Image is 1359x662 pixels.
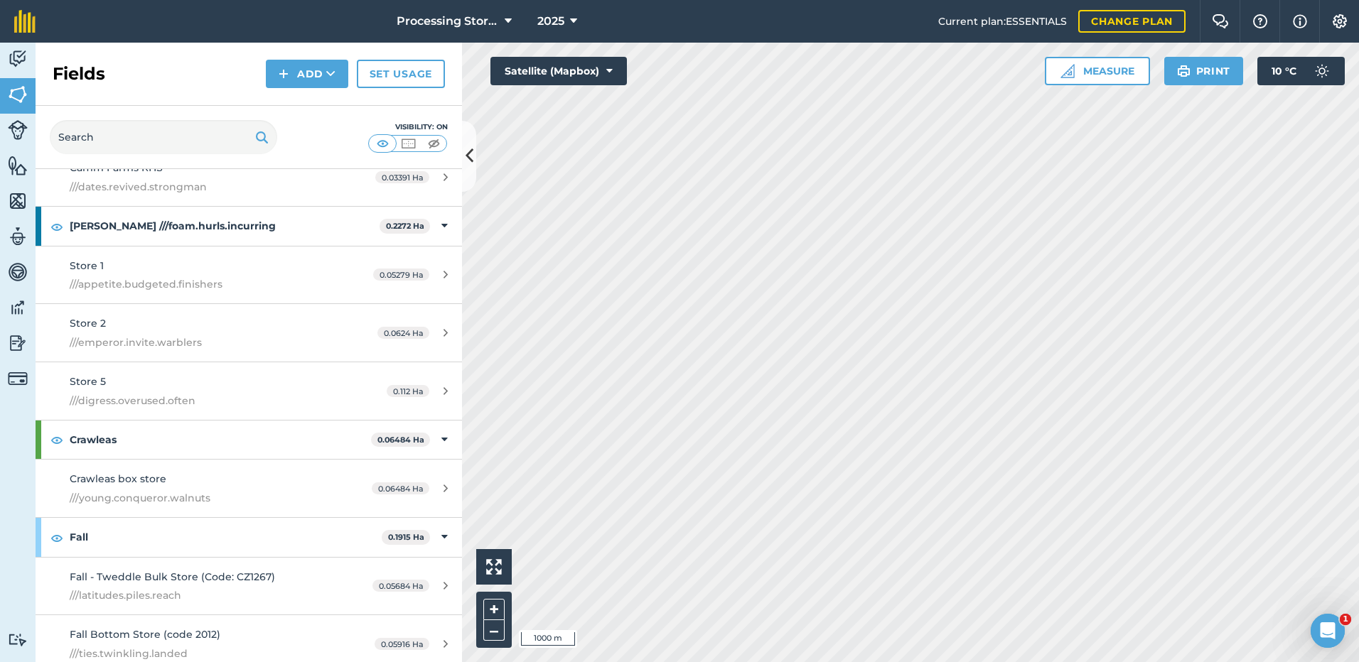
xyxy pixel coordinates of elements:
[1308,57,1336,85] img: svg+xml;base64,PD94bWwgdmVyc2lvbj0iMS4wIiBlbmNvZGluZz0idXRmLTgiPz4KPCEtLSBHZW5lcmF0b3I6IEFkb2JlIE...
[1311,614,1345,648] iframe: Intercom live chat
[1293,13,1307,30] img: svg+xml;base64,PHN2ZyB4bWxucz0iaHR0cDovL3d3dy53My5vcmcvMjAwMC9zdmciIHdpZHRoPSIxNyIgaGVpZ2h0PSIxNy...
[938,13,1067,29] span: Current plan : ESSENTIALS
[36,420,462,459] div: Crawleas0.06484 Ha
[483,620,505,641] button: –
[36,558,462,615] a: Fall - Tweddle Bulk Store (Code: CZ1267)///latitudes.piles.reach0.05684 Ha
[36,518,462,556] div: Fall0.1915 Ha
[70,259,104,272] span: Store 1
[386,221,424,231] strong: 0.2272 Ha
[8,120,28,140] img: svg+xml;base64,PD94bWwgdmVyc2lvbj0iMS4wIiBlbmNvZGluZz0idXRmLTgiPz4KPCEtLSBHZW5lcmF0b3I6IEFkb2JlIE...
[36,460,462,517] a: Crawleas box store///young.conqueror.walnuts0.06484 Ha
[537,13,564,30] span: 2025
[36,304,462,362] a: Store 2///emperor.invite.warblers0.0624 Ha
[372,482,429,494] span: 0.06484 Ha
[70,207,380,245] strong: [PERSON_NAME] ///foam.hurls.incurring
[53,63,105,85] h2: Fields
[70,375,106,388] span: Store 5
[8,297,28,318] img: svg+xml;base64,PD94bWwgdmVyc2lvbj0iMS4wIiBlbmNvZGluZz0idXRmLTgiPz4KPCEtLSBHZW5lcmF0b3I6IEFkb2JlIE...
[399,136,417,151] img: svg+xml;base64,PHN2ZyB4bWxucz0iaHR0cDovL3d3dy53My5vcmcvMjAwMC9zdmciIHdpZHRoPSI1MCIgaGVpZ2h0PSI0MC...
[1164,57,1244,85] button: Print
[1252,14,1269,28] img: A question mark icon
[70,276,337,292] span: ///appetite.budgeted.finishers
[70,179,337,195] span: ///dates.revived.strongman
[70,587,337,603] span: ///latitudes.piles.reach
[266,60,348,88] button: Add
[375,638,429,650] span: 0.05916 Ha
[1177,63,1191,80] img: svg+xml;base64,PHN2ZyB4bWxucz0iaHR0cDovL3d3dy53My5vcmcvMjAwMC9zdmciIHdpZHRoPSIxOSIgaGVpZ2h0PSIyNC...
[8,226,28,247] img: svg+xml;base64,PD94bWwgdmVyc2lvbj0iMS4wIiBlbmNvZGluZz0idXRmLTgiPz4KPCEtLSBHZW5lcmF0b3I6IEFkb2JlIE...
[368,121,448,133] div: Visibility: On
[1078,10,1186,33] a: Change plan
[50,529,63,546] img: svg+xml;base64,PHN2ZyB4bWxucz0iaHR0cDovL3d3dy53My5vcmcvMjAwMC9zdmciIHdpZHRoPSIxOCIgaGVpZ2h0PSIyNC...
[70,646,337,661] span: ///ties.twinkling.landed
[70,335,337,350] span: ///emperor.invite.warblers
[483,599,505,620] button: +
[70,317,106,330] span: Store 2
[388,532,424,542] strong: 0.1915 Ha
[36,148,462,206] a: Camm Farms RHS///dates.revived.strongman0.03391 Ha
[50,120,277,154] input: Search
[8,84,28,105] img: svg+xml;base64,PHN2ZyB4bWxucz0iaHR0cDovL3d3dy53My5vcmcvMjAwMC9zdmciIHdpZHRoPSI1NiIgaGVpZ2h0PSI2MC...
[1060,64,1075,78] img: Ruler icon
[8,155,28,176] img: svg+xml;base64,PHN2ZyB4bWxucz0iaHR0cDovL3d3dy53My5vcmcvMjAwMC9zdmciIHdpZHRoPSI1NiIgaGVpZ2h0PSI2MC...
[70,420,371,459] strong: Crawleas
[70,518,382,556] strong: Fall
[70,490,337,506] span: ///young.conqueror.walnuts
[8,369,28,389] img: svg+xml;base64,PD94bWwgdmVyc2lvbj0iMS4wIiBlbmNvZGluZz0idXRmLTgiPz4KPCEtLSBHZW5lcmF0b3I6IEFkb2JlIE...
[8,633,28,646] img: svg+xml;base64,PD94bWwgdmVyc2lvbj0iMS4wIiBlbmNvZGluZz0idXRmLTgiPz4KPCEtLSBHZW5lcmF0b3I6IEFkb2JlIE...
[36,362,462,420] a: Store 5///digress.overused.often0.112 Ha
[1272,57,1296,85] span: 10 ° C
[375,171,429,183] span: 0.03391 Ha
[70,472,166,485] span: Crawleas box store
[1045,57,1150,85] button: Measure
[486,559,502,575] img: Four arrows, one pointing top left, one top right, one bottom right and the last bottom left
[70,570,275,583] span: Fall - Tweddle Bulk Store (Code: CZ1267)
[373,268,429,281] span: 0.05279 Ha
[255,129,269,146] img: svg+xml;base64,PHN2ZyB4bWxucz0iaHR0cDovL3d3dy53My5vcmcvMjAwMC9zdmciIHdpZHRoPSIxOSIgaGVpZ2h0PSIyNC...
[377,435,424,445] strong: 0.06484 Ha
[425,136,443,151] img: svg+xml;base64,PHN2ZyB4bWxucz0iaHR0cDovL3d3dy53My5vcmcvMjAwMC9zdmciIHdpZHRoPSI1MCIgaGVpZ2h0PSI0MC...
[8,261,28,283] img: svg+xml;base64,PD94bWwgdmVyc2lvbj0iMS4wIiBlbmNvZGluZz0idXRmLTgiPz4KPCEtLSBHZW5lcmF0b3I6IEFkb2JlIE...
[490,57,627,85] button: Satellite (Mapbox)
[1331,14,1348,28] img: A cog icon
[372,580,429,592] span: 0.05684 Ha
[36,246,462,304] a: Store 1///appetite.budgeted.finishers0.05279 Ha
[70,393,337,408] span: ///digress.overused.often
[14,10,36,33] img: fieldmargin Logo
[397,13,499,30] span: Processing Stores
[36,207,462,245] div: [PERSON_NAME] ///foam.hurls.incurring0.2272 Ha
[8,332,28,354] img: svg+xml;base64,PD94bWwgdmVyc2lvbj0iMS4wIiBlbmNvZGluZz0idXRmLTgiPz4KPCEtLSBHZW5lcmF0b3I6IEFkb2JlIE...
[1257,57,1345,85] button: 10 °C
[1212,14,1229,28] img: Two speech bubbles overlapping with the left bubble in the forefront
[374,136,392,151] img: svg+xml;base64,PHN2ZyB4bWxucz0iaHR0cDovL3d3dy53My5vcmcvMjAwMC9zdmciIHdpZHRoPSI1MCIgaGVpZ2h0PSI0MC...
[1340,614,1351,625] span: 1
[8,190,28,212] img: svg+xml;base64,PHN2ZyB4bWxucz0iaHR0cDovL3d3dy53My5vcmcvMjAwMC9zdmciIHdpZHRoPSI1NiIgaGVpZ2h0PSI2MC...
[387,385,429,397] span: 0.112 Ha
[279,65,289,82] img: svg+xml;base64,PHN2ZyB4bWxucz0iaHR0cDovL3d3dy53My5vcmcvMjAwMC9zdmciIHdpZHRoPSIxNCIgaGVpZ2h0PSIyNC...
[70,628,220,641] span: Fall Bottom Store (code 2012)
[8,48,28,70] img: svg+xml;base64,PD94bWwgdmVyc2lvbj0iMS4wIiBlbmNvZGluZz0idXRmLTgiPz4KPCEtLSBHZW5lcmF0b3I6IEFkb2JlIE...
[50,431,63,448] img: svg+xml;base64,PHN2ZyB4bWxucz0iaHR0cDovL3d3dy53My5vcmcvMjAwMC9zdmciIHdpZHRoPSIxOCIgaGVpZ2h0PSIyNC...
[50,218,63,235] img: svg+xml;base64,PHN2ZyB4bWxucz0iaHR0cDovL3d3dy53My5vcmcvMjAwMC9zdmciIHdpZHRoPSIxOCIgaGVpZ2h0PSIyNC...
[357,60,445,88] a: Set usage
[377,327,429,339] span: 0.0624 Ha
